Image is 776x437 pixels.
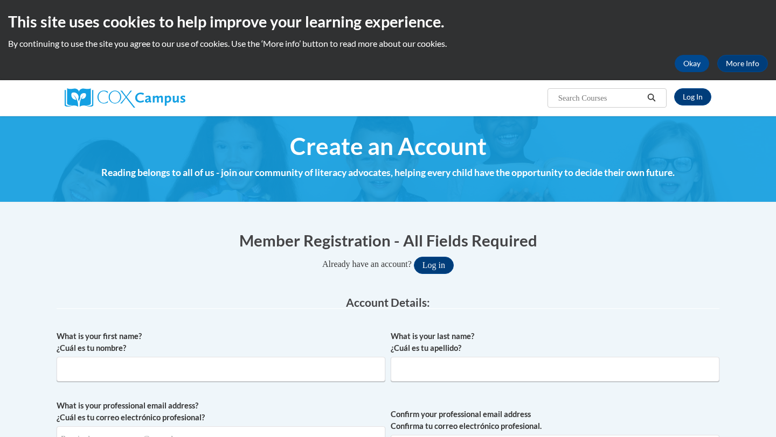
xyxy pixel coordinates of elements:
a: Log In [674,88,711,105]
input: Search Courses [557,91,643,104]
img: Cox Campus [65,88,185,108]
button: Search [643,91,660,104]
a: More Info [717,55,768,72]
span: Account Details: [346,295,430,309]
h2: This site uses cookies to help improve your learning experience. [8,11,768,32]
p: By continuing to use the site you agree to our use of cookies. Use the ‘More info’ button to read... [8,38,768,50]
label: What is your last name? ¿Cuál es tu apellido? [391,330,719,354]
input: Metadata input [57,357,385,382]
label: Confirm your professional email address Confirma tu correo electrónico profesional. [391,408,719,432]
span: Create an Account [290,132,487,160]
label: What is your professional email address? ¿Cuál es tu correo electrónico profesional? [57,400,385,424]
button: Okay [675,55,709,72]
input: Metadata input [391,357,719,382]
h4: Reading belongs to all of us - join our community of literacy advocates, helping every child have... [57,166,719,180]
h1: Member Registration - All Fields Required [57,229,719,251]
button: Log in [414,257,454,274]
label: What is your first name? ¿Cuál es tu nombre? [57,330,385,354]
span: Already have an account? [322,259,412,269]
